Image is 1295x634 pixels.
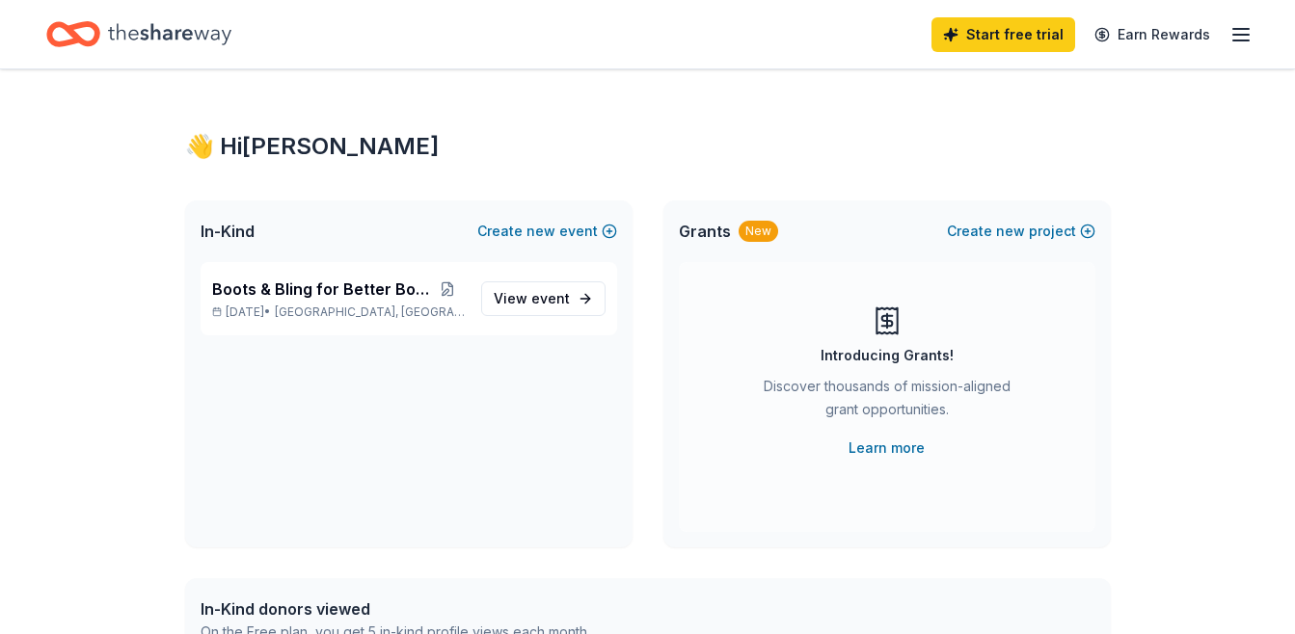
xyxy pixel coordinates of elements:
span: [GEOGRAPHIC_DATA], [GEOGRAPHIC_DATA] [275,304,465,320]
div: Introducing Grants! [821,344,954,367]
span: new [526,220,555,243]
span: new [996,220,1025,243]
span: View [494,287,570,310]
span: Grants [679,220,731,243]
a: Earn Rewards [1083,17,1222,52]
div: In-Kind donors viewed [201,597,590,621]
div: 👋 Hi [PERSON_NAME] [185,131,1111,162]
span: event [531,290,570,306]
a: Learn more [849,436,925,460]
a: Start free trial [931,17,1075,52]
p: [DATE] • [212,304,466,320]
a: Home [46,12,231,57]
span: In-Kind [201,220,255,243]
div: New [739,221,778,242]
div: Discover thousands of mission-aligned grant opportunities. [756,375,1018,429]
button: Createnewproject [947,220,1095,243]
button: Createnewevent [477,220,617,243]
span: Boots & Bling for Better Bones [212,277,429,301]
a: View event [481,281,606,316]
